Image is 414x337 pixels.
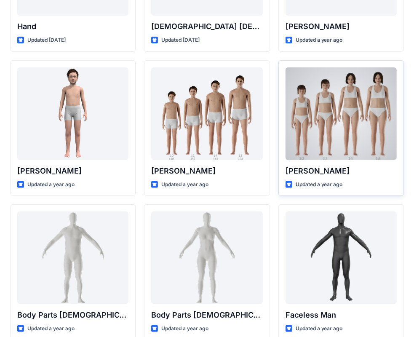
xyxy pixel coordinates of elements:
a: Emil [17,67,128,160]
p: Updated a year ago [296,36,343,45]
p: Updated a year ago [296,180,343,189]
a: Body Parts Female [151,211,262,304]
p: Updated [DATE] [27,36,66,45]
p: Updated a year ago [296,324,343,333]
p: Updated [DATE] [161,36,200,45]
p: Hand [17,21,128,32]
p: Updated a year ago [161,324,208,333]
p: [PERSON_NAME] [286,21,397,32]
p: Body Parts [DEMOGRAPHIC_DATA] [17,309,128,321]
p: Body Parts [DEMOGRAPHIC_DATA] [151,309,262,321]
a: Body Parts Male [17,211,128,304]
a: Brandon [151,67,262,160]
p: Updated a year ago [27,324,75,333]
p: [PERSON_NAME] [151,165,262,177]
p: [DEMOGRAPHIC_DATA] [DEMOGRAPHIC_DATA] [151,21,262,32]
p: [PERSON_NAME] [286,165,397,177]
a: Faceless Man [286,211,397,304]
p: [PERSON_NAME] [17,165,128,177]
p: Faceless Man [286,309,397,321]
a: Brenda [286,67,397,160]
p: Updated a year ago [27,180,75,189]
p: Updated a year ago [161,180,208,189]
